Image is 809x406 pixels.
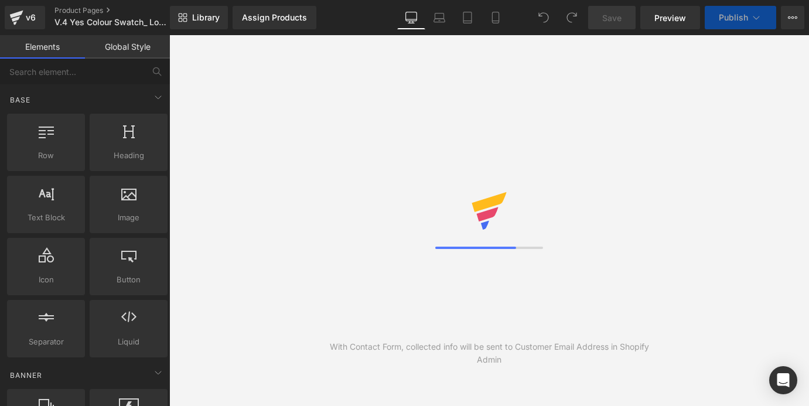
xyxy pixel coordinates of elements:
[11,211,81,224] span: Text Block
[769,366,797,394] div: Open Intercom Messenger
[11,149,81,162] span: Row
[532,6,555,29] button: Undo
[781,6,804,29] button: More
[11,336,81,348] span: Separator
[9,370,43,381] span: Banner
[397,6,425,29] a: Desktop
[453,6,482,29] a: Tablet
[9,94,32,105] span: Base
[640,6,700,29] a: Preview
[560,6,583,29] button: Redo
[425,6,453,29] a: Laptop
[482,6,510,29] a: Mobile
[23,10,38,25] div: v6
[170,6,228,29] a: New Library
[719,13,748,22] span: Publish
[54,18,167,27] span: V.4 Yes Colour Swatch_ Loungewear Template
[93,211,164,224] span: Image
[705,6,776,29] button: Publish
[602,12,622,24] span: Save
[85,35,170,59] a: Global Style
[5,6,45,29] a: v6
[54,6,189,15] a: Product Pages
[192,12,220,23] span: Library
[654,12,686,24] span: Preview
[93,149,164,162] span: Heading
[93,274,164,286] span: Button
[242,13,307,22] div: Assign Products
[11,274,81,286] span: Icon
[329,340,649,366] div: With Contact Form, collected info will be sent to Customer Email Address in Shopify Admin
[93,336,164,348] span: Liquid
